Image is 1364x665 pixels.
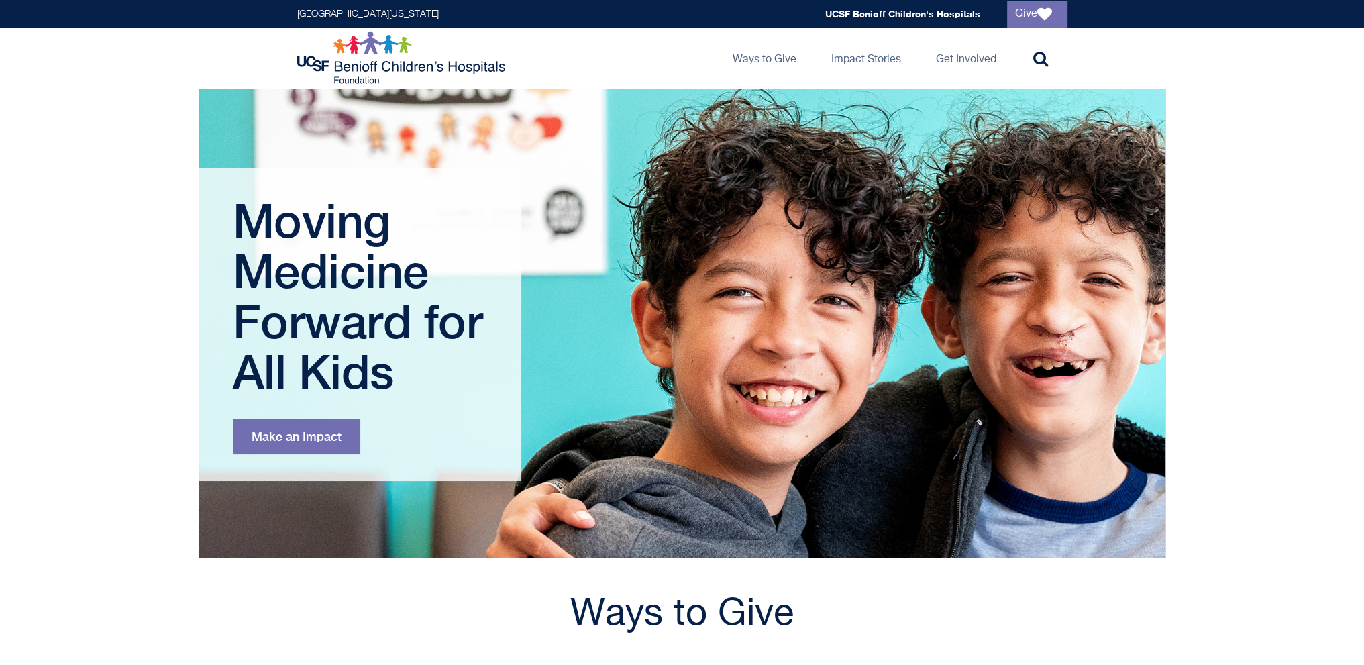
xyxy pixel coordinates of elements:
[925,28,1007,88] a: Get Involved
[297,591,1067,638] h2: Ways to Give
[233,419,360,454] a: Make an Impact
[297,31,509,85] img: Logo for UCSF Benioff Children's Hospitals Foundation
[297,9,439,19] a: [GEOGRAPHIC_DATA][US_STATE]
[821,28,912,88] a: Impact Stories
[722,28,807,88] a: Ways to Give
[233,195,491,397] h1: Moving Medicine Forward for All Kids
[825,8,980,19] a: UCSF Benioff Children's Hospitals
[1007,1,1067,28] a: Give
